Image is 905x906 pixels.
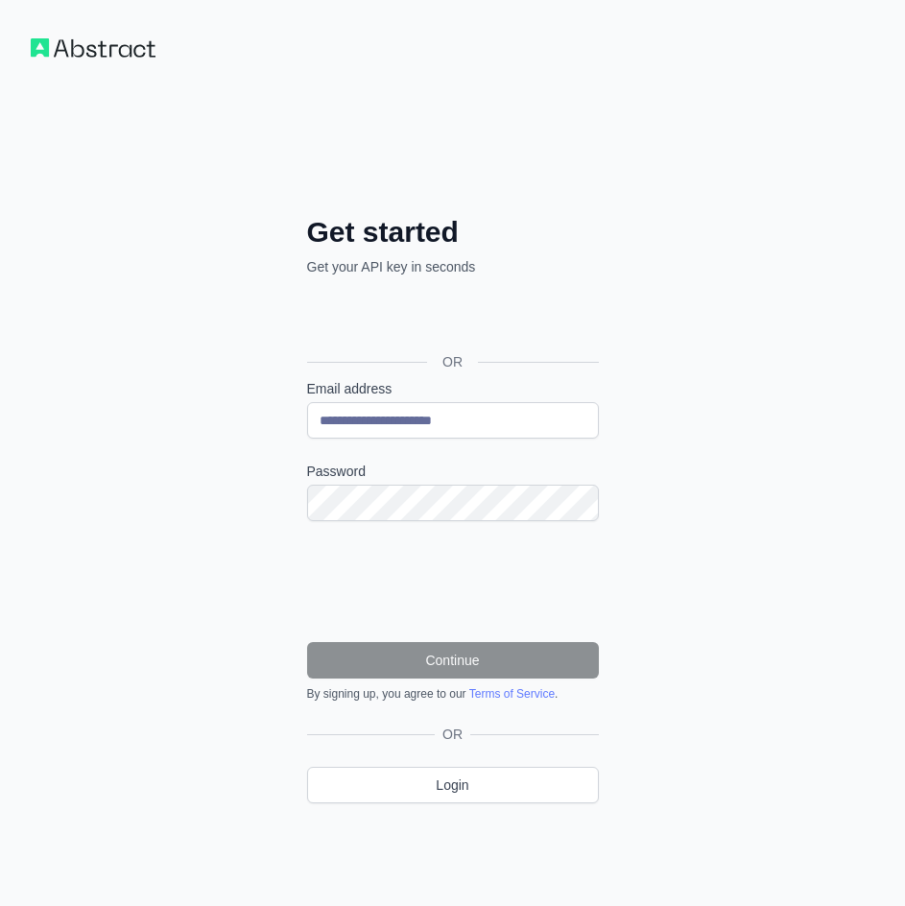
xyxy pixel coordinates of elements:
a: Login [307,767,599,803]
label: Password [307,462,599,481]
a: Terms of Service [469,687,555,701]
iframe: Sign in with Google Button [298,298,605,340]
button: Continue [307,642,599,679]
h2: Get started [307,215,599,250]
div: By signing up, you agree to our . [307,686,599,702]
span: OR [427,352,478,371]
label: Email address [307,379,599,398]
p: Get your API key in seconds [307,257,599,276]
span: OR [435,725,470,744]
iframe: reCAPTCHA [307,544,599,619]
img: Workflow [31,38,155,58]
